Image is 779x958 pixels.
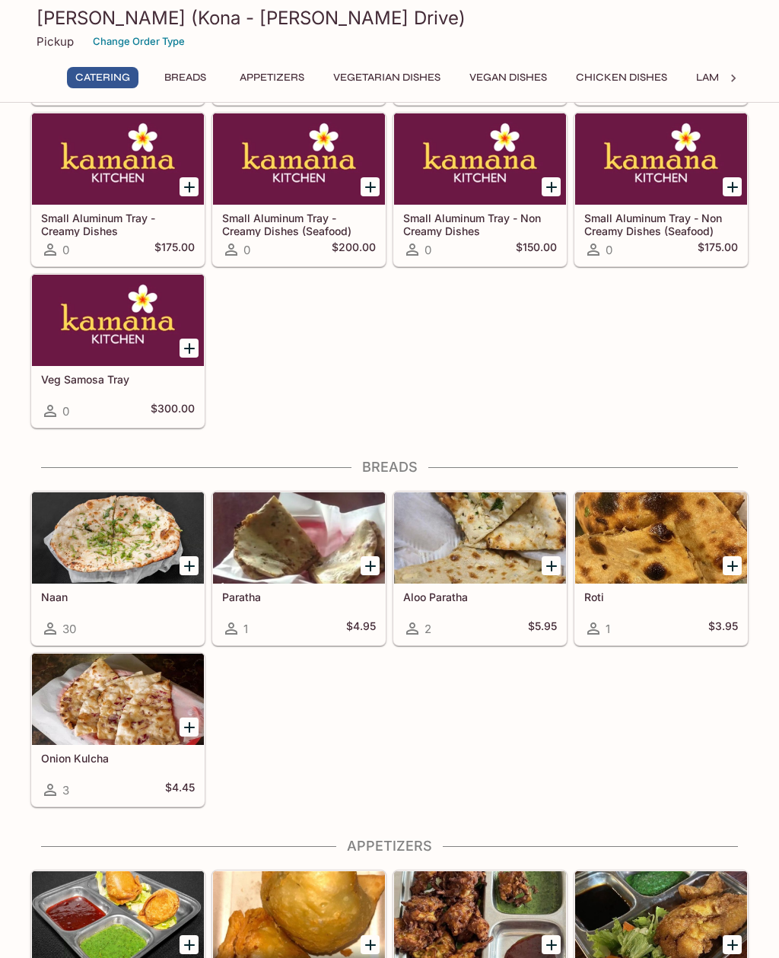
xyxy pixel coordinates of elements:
[528,619,557,638] h5: $5.95
[723,556,742,575] button: Add Roti
[325,67,449,88] button: Vegetarian Dishes
[213,492,385,584] div: Paratha
[542,177,561,196] button: Add Small Aluminum Tray - Non Creamy Dishes
[151,402,195,420] h5: $300.00
[154,240,195,259] h5: $175.00
[86,30,192,53] button: Change Order Type
[542,556,561,575] button: Add Aloo Paratha
[41,212,195,237] h5: Small Aluminum Tray - Creamy Dishes
[67,67,138,88] button: Catering
[243,622,248,636] span: 1
[151,67,219,88] button: Breads
[606,622,610,636] span: 1
[584,212,738,237] h5: Small Aluminum Tray - Non Creamy Dishes (Seafood)
[574,492,748,645] a: Roti1$3.95
[332,240,376,259] h5: $200.00
[394,113,566,205] div: Small Aluminum Tray - Non Creamy Dishes
[165,781,195,799] h5: $4.45
[31,492,205,645] a: Naan30
[37,6,742,30] h3: [PERSON_NAME] (Kona - [PERSON_NAME] Drive)
[62,622,76,636] span: 30
[41,373,195,386] h5: Veg Samosa Tray
[222,212,376,237] h5: Small Aluminum Tray - Creamy Dishes (Seafood)
[424,622,431,636] span: 2
[403,590,557,603] h5: Aloo Paratha
[346,619,376,638] h5: $4.95
[361,177,380,196] button: Add Small Aluminum Tray - Creamy Dishes (Seafood)
[393,492,567,645] a: Aloo Paratha2$5.95
[424,243,431,257] span: 0
[180,177,199,196] button: Add Small Aluminum Tray - Creamy Dishes
[32,492,204,584] div: Naan
[32,654,204,745] div: Onion Kulcha
[180,718,199,737] button: Add Onion Kulcha
[393,113,567,266] a: Small Aluminum Tray - Non Creamy Dishes0$150.00
[516,240,557,259] h5: $150.00
[584,590,738,603] h5: Roti
[403,212,557,237] h5: Small Aluminum Tray - Non Creamy Dishes
[568,67,676,88] button: Chicken Dishes
[41,752,195,765] h5: Onion Kulcha
[62,783,69,797] span: 3
[212,492,386,645] a: Paratha1$4.95
[37,34,74,49] p: Pickup
[222,590,376,603] h5: Paratha
[542,935,561,954] button: Add Vegetable Pakora
[212,113,386,266] a: Small Aluminum Tray - Creamy Dishes (Seafood)0$200.00
[31,653,205,807] a: Onion Kulcha3$4.45
[30,838,749,855] h4: Appetizers
[688,67,774,88] button: Lamb Dishes
[698,240,738,259] h5: $175.00
[723,935,742,954] button: Add Chicken Pakora
[32,113,204,205] div: Small Aluminum Tray - Creamy Dishes
[180,556,199,575] button: Add Naan
[723,177,742,196] button: Add Small Aluminum Tray - Non Creamy Dishes (Seafood)
[606,243,612,257] span: 0
[575,492,747,584] div: Roti
[574,113,748,266] a: Small Aluminum Tray - Non Creamy Dishes (Seafood)0$175.00
[361,556,380,575] button: Add Paratha
[62,404,69,419] span: 0
[708,619,738,638] h5: $3.95
[180,935,199,954] button: Add Veg Samosa
[243,243,250,257] span: 0
[31,113,205,266] a: Small Aluminum Tray - Creamy Dishes0$175.00
[41,590,195,603] h5: Naan
[231,67,313,88] button: Appetizers
[575,113,747,205] div: Small Aluminum Tray - Non Creamy Dishes (Seafood)
[62,243,69,257] span: 0
[32,275,204,366] div: Veg Samosa Tray
[394,492,566,584] div: Aloo Paratha
[180,339,199,358] button: Add Veg Samosa Tray
[30,459,749,476] h4: Breads
[31,274,205,428] a: Veg Samosa Tray0$300.00
[213,113,385,205] div: Small Aluminum Tray - Creamy Dishes (Seafood)
[461,67,555,88] button: Vegan Dishes
[361,935,380,954] button: Add Meat Samosa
